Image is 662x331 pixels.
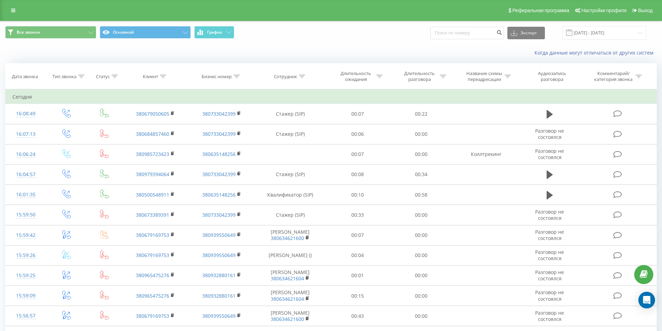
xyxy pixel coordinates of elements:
div: 15:59:25 [13,269,39,282]
td: 00:00 [390,225,453,245]
div: 16:01:35 [13,188,39,201]
a: 380939550649 [202,313,236,319]
a: 380939550649 [202,232,236,238]
div: Сотрудник [274,74,297,80]
button: Основной [100,26,191,39]
a: 380939550649 [202,252,236,258]
div: Дата звонка [12,74,38,80]
a: 380634621600 [271,235,304,241]
div: 15:59:42 [13,229,39,242]
div: 15:56:57 [13,309,39,323]
td: 00:08 [326,164,390,184]
td: Стажер (SIP) [255,104,326,124]
a: 380634621604 [271,275,304,282]
a: 380634621600 [271,316,304,322]
div: 16:04:57 [13,168,39,181]
span: Разговор не состоялся [535,208,564,221]
div: 16:08:49 [13,107,39,121]
td: 00:07 [326,144,390,164]
td: 00:07 [326,104,390,124]
td: 00:00 [390,306,453,326]
div: Open Intercom Messenger [638,292,655,308]
a: 380635148256 [202,191,236,198]
div: 15:59:09 [13,289,39,303]
span: Разговор не состоялся [535,127,564,140]
a: 380679050605 [136,110,169,117]
td: 00:00 [390,144,453,164]
a: 380673389391 [136,212,169,218]
td: 00:06 [326,124,390,144]
div: Аудиозапись разговора [529,71,574,82]
td: 00:04 [326,245,390,265]
a: Когда данные могут отличаться от других систем [534,49,657,56]
div: 15:59:50 [13,208,39,222]
a: 380965475276 [136,292,169,299]
div: Длительность разговора [401,71,438,82]
td: 00:33 [326,205,390,225]
td: 00:58 [390,185,453,205]
button: Все звонки [5,26,96,39]
div: 16:07:13 [13,127,39,141]
td: Квалификатор (SIP) [255,185,326,205]
span: Разговор не состоялся [535,148,564,160]
span: Разговор не состоялся [535,269,564,282]
td: Сегодня [6,90,657,104]
td: [PERSON_NAME] [255,265,326,286]
td: 00:00 [390,245,453,265]
span: Все звонки [17,30,40,35]
td: 00:43 [326,306,390,326]
span: График [207,30,222,35]
td: [PERSON_NAME] () [255,245,326,265]
div: Клиент [143,74,158,80]
div: 16:06:24 [13,148,39,161]
td: 00:10 [326,185,390,205]
td: Стажер (SIP) [255,164,326,184]
span: Разговор не состоялся [535,309,564,322]
td: [PERSON_NAME] [255,286,326,306]
div: Название схемы переадресации [466,71,503,82]
div: 15:59:26 [13,249,39,262]
span: Настройки профиля [581,8,627,13]
td: Коллтрекинг [453,144,519,164]
span: Выход [638,8,653,13]
td: 00:00 [390,124,453,144]
td: 00:00 [390,286,453,306]
td: 00:34 [390,164,453,184]
td: [PERSON_NAME] [255,225,326,245]
button: График [194,26,234,39]
td: 00:00 [390,265,453,286]
td: 00:00 [390,205,453,225]
a: 380635148256 [202,151,236,157]
input: Поиск по номеру [430,27,504,39]
td: 00:15 [326,286,390,306]
a: 380733042399 [202,171,236,177]
td: Стажер (SIP) [255,124,326,144]
a: 380679169753 [136,252,169,258]
a: 380733042399 [202,110,236,117]
span: Разговор не состоялся [535,229,564,241]
a: 380684857460 [136,131,169,137]
td: 00:22 [390,104,453,124]
a: 380985723423 [136,151,169,157]
span: Разговор не состоялся [535,289,564,302]
a: 380932880161 [202,272,236,279]
a: 380634621604 [271,296,304,302]
a: 380679169753 [136,313,169,319]
button: Экспорт [507,27,545,39]
div: Длительность ожидания [337,71,375,82]
a: 380965475276 [136,272,169,279]
td: 00:01 [326,265,390,286]
div: Тип звонка [52,74,76,80]
a: 380932880161 [202,292,236,299]
span: Разговор не состоялся [535,249,564,262]
a: 380679169753 [136,232,169,238]
td: [PERSON_NAME] [255,306,326,326]
td: Стажер (SIP) [255,205,326,225]
div: Бизнес номер [202,74,232,80]
a: 380733042399 [202,212,236,218]
td: 00:07 [326,225,390,245]
a: 380979394064 [136,171,169,177]
span: Реферальная программа [512,8,569,13]
div: Комментарий/категория звонка [593,71,634,82]
div: Статус [96,74,110,80]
